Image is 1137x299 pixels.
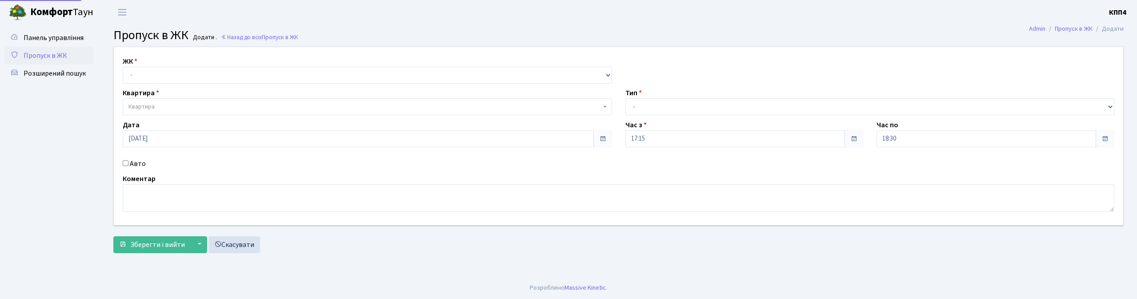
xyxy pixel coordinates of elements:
div: Розроблено . [530,283,607,293]
span: Таун [30,5,93,20]
label: Дата [123,120,140,130]
label: Тип [625,88,642,98]
span: Пропуск в ЖК [113,26,188,44]
a: Пропуск в ЖК [1055,24,1093,33]
small: Додати . [191,34,217,41]
a: Пропуск в ЖК [4,47,93,65]
b: КПП4 [1109,8,1126,17]
b: Комфорт [30,5,73,19]
span: Розширений пошук [24,69,86,78]
a: Massive Kinetic [564,283,606,292]
a: Панель управління [4,29,93,47]
label: Час з [625,120,647,130]
span: Зберегти і вийти [130,240,185,250]
label: Квартира [123,88,159,98]
nav: breadcrumb [1016,20,1137,38]
a: Скасувати [208,236,260,253]
label: Коментар [123,174,156,184]
a: Admin [1029,24,1045,33]
a: Назад до всіхПропуск в ЖК [221,33,298,41]
label: Авто [130,158,146,169]
a: КПП4 [1109,7,1126,18]
label: Час по [877,120,898,130]
button: Зберегти і вийти [113,236,191,253]
span: Квартира [128,102,155,111]
button: Переключити навігацію [111,5,133,20]
label: ЖК [123,56,137,67]
span: Пропуск в ЖК [262,33,298,41]
span: Пропуск в ЖК [24,51,67,61]
li: Додати [1093,24,1124,34]
a: Розширений пошук [4,65,93,82]
img: logo.png [9,4,27,21]
span: Панель управління [24,33,84,43]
